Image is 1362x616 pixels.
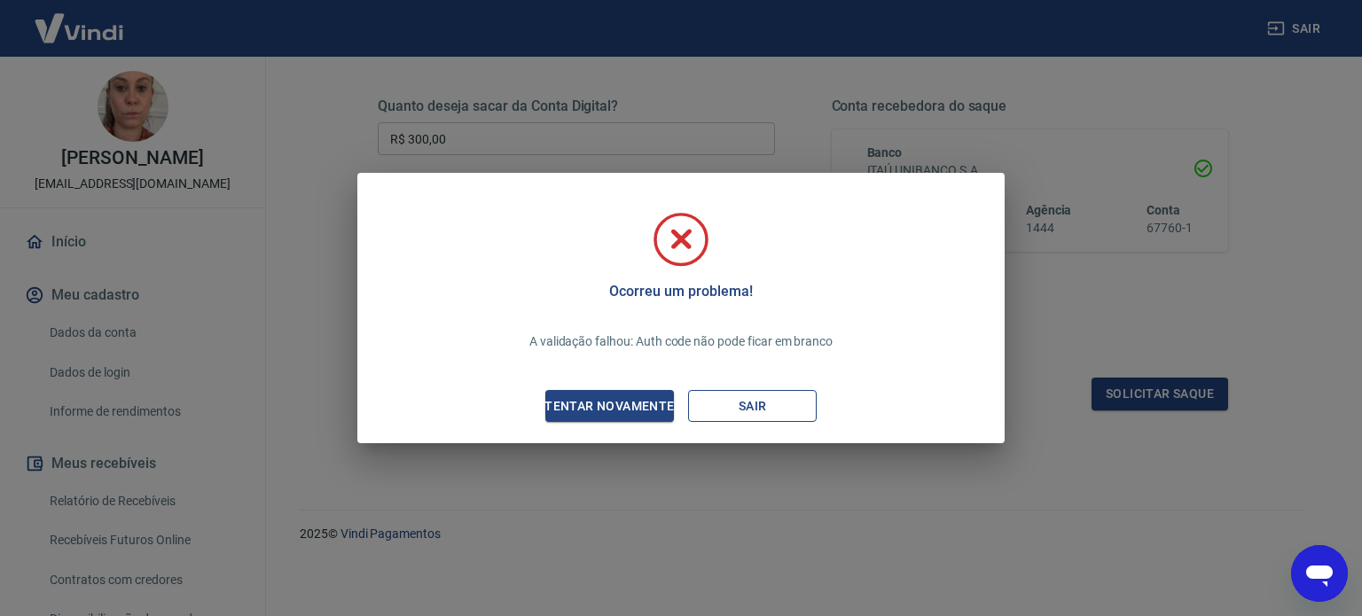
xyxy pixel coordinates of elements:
[529,332,833,351] p: A validação falhou: Auth code não pode ficar em branco
[545,390,674,423] button: Tentar novamente
[1291,545,1348,602] iframe: Botão para abrir a janela de mensagens
[609,283,752,300] h5: Ocorreu um problema!
[523,395,695,417] div: Tentar novamente
[688,390,817,423] button: Sair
